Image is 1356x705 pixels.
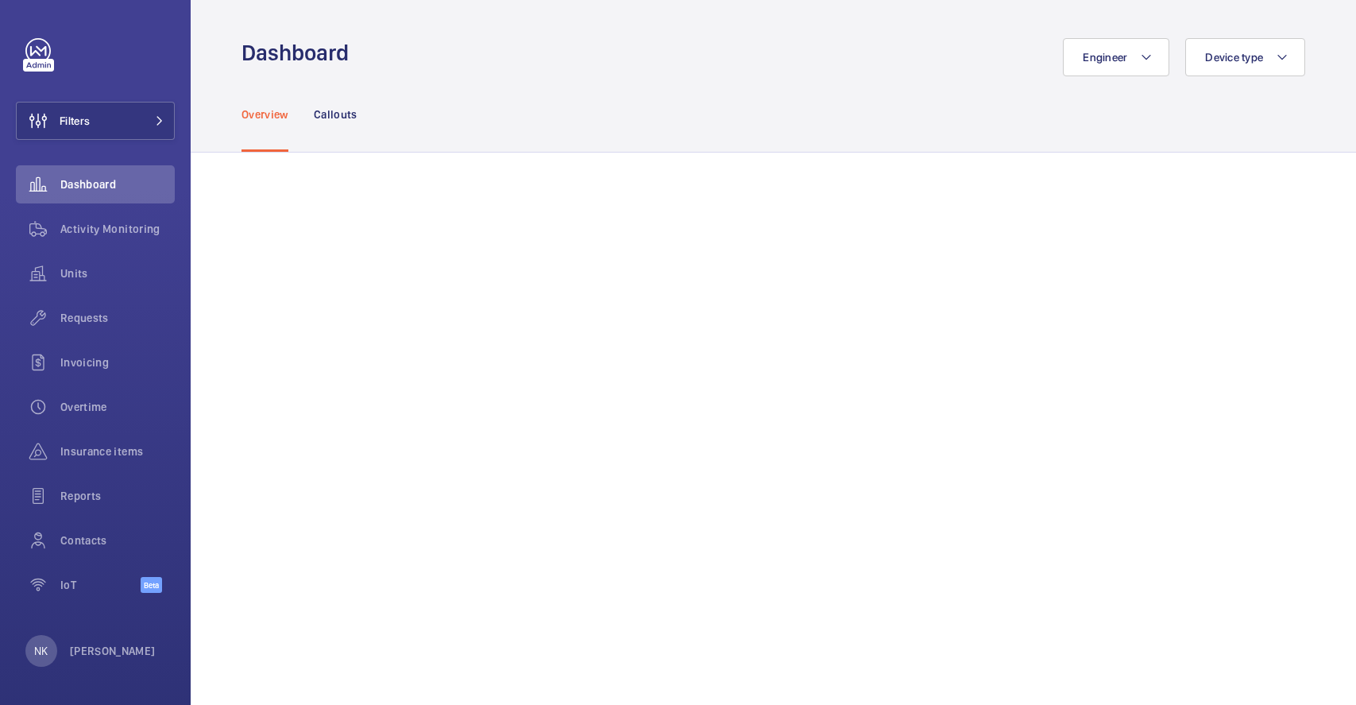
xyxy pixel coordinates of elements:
[241,107,288,122] p: Overview
[60,354,175,370] span: Invoicing
[70,643,156,659] p: [PERSON_NAME]
[241,38,358,68] h1: Dashboard
[1083,51,1127,64] span: Engineer
[60,113,90,129] span: Filters
[16,102,175,140] button: Filters
[34,643,48,659] p: NK
[60,265,175,281] span: Units
[1185,38,1305,76] button: Device type
[60,221,175,237] span: Activity Monitoring
[60,176,175,192] span: Dashboard
[60,488,175,504] span: Reports
[1205,51,1263,64] span: Device type
[60,399,175,415] span: Overtime
[1063,38,1169,76] button: Engineer
[60,577,141,593] span: IoT
[60,533,175,548] span: Contacts
[314,107,357,122] p: Callouts
[60,310,175,326] span: Requests
[60,444,175,459] span: Insurance items
[141,577,162,593] span: Beta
